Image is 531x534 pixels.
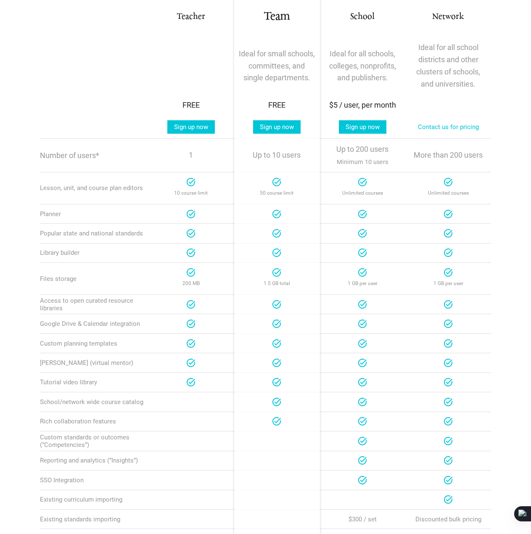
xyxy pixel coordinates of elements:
a: Sign up now [167,120,215,134]
div: Files storage [40,275,148,283]
div: Existing standards importing [40,515,148,523]
div: Lesson, unit, and course plan editors [40,184,148,192]
p: More than 200 users [410,149,487,161]
div: SSO Integration [40,476,148,484]
div: FREE [153,99,230,111]
div: Google Drive & Calendar integration [40,320,148,328]
p: 200 MB [153,278,230,290]
h3: Network [410,11,487,23]
h3: Teacher [153,11,230,23]
p: Ideal for all schools, colleges, nonprofits, and publishers. [324,48,401,84]
a: Sign up now [253,120,301,134]
p: Number of users* [40,152,148,159]
span: Minimum 10 users [337,156,388,168]
p: Ideal for all school districts and other clusters of schools, and universities. [410,42,487,90]
div: Popular state and national standards [40,230,148,237]
div: Planner [40,210,148,218]
h3: School [324,11,401,23]
a: Contact us for pricing [411,120,486,134]
div: Existing curriculum importing [40,496,148,503]
div: [PERSON_NAME] (virtual mentor) [40,359,148,367]
div: Custom planning templates [40,340,148,347]
p: 1 [153,149,230,161]
p: Up to 200 users [324,143,401,168]
div: Custom standards or outcomes (”Competencies”) [40,434,148,449]
p: Up to 10 users [238,149,315,161]
p: Unlimited courses [410,187,487,199]
p: Ideal for small schools, committees, and single departments. [238,48,315,84]
div: Library builder [40,249,148,256]
p: $300 / set [324,514,401,524]
div: Access to open curated resource libraries [40,297,148,312]
div: Tutorial video library [40,378,148,386]
a: Sign up now [339,120,386,134]
div: FREE [238,99,315,111]
p: Unlimited courses [324,187,401,199]
div: Reporting and analytics (”Insights”) [40,457,148,464]
div: Rich collaboration features [40,418,148,425]
p: 50 course limit [238,187,315,199]
p: 10 course limit [153,187,230,199]
div: $5 / user, per month [324,99,401,111]
h1: Team [238,9,315,24]
p: Discounted bulk pricing [410,514,487,524]
p: 1.5 GB total [238,278,315,290]
p: 1 GB per user [410,278,487,290]
p: 1 GB per user [324,278,401,290]
div: School/network wide course catalog [40,398,148,406]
